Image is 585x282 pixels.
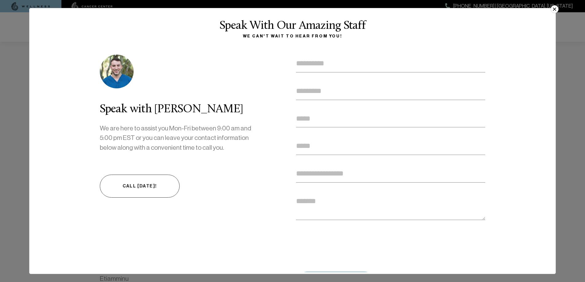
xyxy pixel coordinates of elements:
[100,124,256,153] p: We are here to assist you Mon-Fri between 9:00 am and 5:00 pm EST or you can leave your contact i...
[36,33,549,40] div: We can't wait to hear from you!
[551,5,559,13] button: ×
[296,232,389,255] iframe: Widget containing checkbox for hCaptcha security challenge
[100,55,134,88] img: photo
[100,175,180,198] a: Call [DATE]!
[36,20,549,33] div: Speak With Our Amazing Staff
[100,103,256,116] div: Speak with [PERSON_NAME]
